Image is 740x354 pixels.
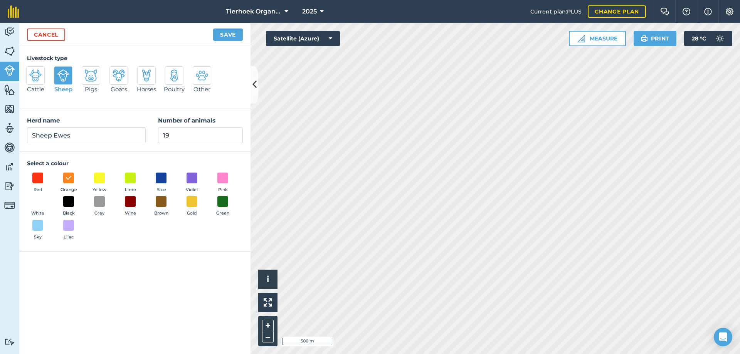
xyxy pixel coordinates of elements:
img: svg+xml;base64,PHN2ZyB4bWxucz0iaHR0cDovL3d3dy53My5vcmcvMjAwMC9zdmciIHdpZHRoPSIxOSIgaGVpZ2h0PSIyNC... [641,34,648,43]
span: Grey [94,210,104,217]
button: Violet [181,173,203,193]
img: Four arrows, one pointing top left, one top right, one bottom right and the last bottom left [264,298,272,307]
button: Orange [58,173,79,193]
span: Pigs [85,85,97,94]
img: svg+xml;base64,PD94bWwgdmVyc2lvbj0iMS4wIiBlbmNvZGluZz0idXRmLTgiPz4KPCEtLSBHZW5lcmF0b3I6IEFkb2JlIE... [4,200,15,211]
span: Blue [156,186,166,193]
span: Violet [186,186,198,193]
span: Gold [187,210,197,217]
span: Pink [218,186,228,193]
button: Red [27,173,49,193]
span: Lilac [64,234,74,241]
span: Cattle [27,85,44,94]
img: svg+xml;base64,PHN2ZyB4bWxucz0iaHR0cDovL3d3dy53My5vcmcvMjAwMC9zdmciIHdpZHRoPSI1NiIgaGVpZ2h0PSI2MC... [4,84,15,96]
span: Horses [137,85,156,94]
button: Pink [212,173,234,193]
img: svg+xml;base64,PD94bWwgdmVyc2lvbj0iMS4wIiBlbmNvZGluZz0idXRmLTgiPz4KPCEtLSBHZW5lcmF0b3I6IEFkb2JlIE... [140,69,153,82]
img: svg+xml;base64,PHN2ZyB4bWxucz0iaHR0cDovL3d3dy53My5vcmcvMjAwMC9zdmciIHdpZHRoPSI1NiIgaGVpZ2h0PSI2MC... [4,103,15,115]
span: 28 ° C [692,31,706,46]
a: Cancel [27,29,65,41]
button: Black [58,196,79,217]
button: Measure [569,31,626,46]
img: svg+xml;base64,PD94bWwgdmVyc2lvbj0iMS4wIiBlbmNvZGluZz0idXRmLTgiPz4KPCEtLSBHZW5lcmF0b3I6IEFkb2JlIE... [168,69,180,82]
span: Poultry [164,85,185,94]
h4: Livestock type [27,54,243,62]
span: Brown [154,210,168,217]
button: 28 °C [684,31,732,46]
img: svg+xml;base64,PD94bWwgdmVyc2lvbj0iMS4wIiBlbmNvZGluZz0idXRmLTgiPz4KPCEtLSBHZW5lcmF0b3I6IEFkb2JlIE... [196,69,208,82]
button: Yellow [89,173,110,193]
button: Satellite (Azure) [266,31,340,46]
span: Orange [61,186,77,193]
img: svg+xml;base64,PD94bWwgdmVyc2lvbj0iMS4wIiBlbmNvZGluZz0idXRmLTgiPz4KPCEtLSBHZW5lcmF0b3I6IEFkb2JlIE... [4,65,15,76]
img: svg+xml;base64,PD94bWwgdmVyc2lvbj0iMS4wIiBlbmNvZGluZz0idXRmLTgiPz4KPCEtLSBHZW5lcmF0b3I6IEFkb2JlIE... [85,69,97,82]
img: svg+xml;base64,PD94bWwgdmVyc2lvbj0iMS4wIiBlbmNvZGluZz0idXRmLTgiPz4KPCEtLSBHZW5lcmF0b3I6IEFkb2JlIE... [4,142,15,153]
button: + [262,320,274,331]
img: svg+xml;base64,PHN2ZyB4bWxucz0iaHR0cDovL3d3dy53My5vcmcvMjAwMC9zdmciIHdpZHRoPSI1NiIgaGVpZ2h0PSI2MC... [4,45,15,57]
img: A cog icon [725,8,734,15]
img: svg+xml;base64,PD94bWwgdmVyc2lvbj0iMS4wIiBlbmNvZGluZz0idXRmLTgiPz4KPCEtLSBHZW5lcmF0b3I6IEFkb2JlIE... [4,122,15,134]
strong: Herd name [27,117,60,124]
strong: Number of animals [158,117,215,124]
button: Lime [119,173,141,193]
img: svg+xml;base64,PD94bWwgdmVyc2lvbj0iMS4wIiBlbmNvZGluZz0idXRmLTgiPz4KPCEtLSBHZW5lcmF0b3I6IEFkb2JlIE... [113,69,125,82]
span: i [267,274,269,284]
span: 2025 [302,7,317,16]
span: Lime [125,186,136,193]
button: Sky [27,220,49,241]
a: Change plan [588,5,646,18]
img: svg+xml;base64,PD94bWwgdmVyc2lvbj0iMS4wIiBlbmNvZGluZz0idXRmLTgiPz4KPCEtLSBHZW5lcmF0b3I6IEFkb2JlIE... [29,69,42,82]
span: Other [193,85,210,94]
img: fieldmargin Logo [8,5,19,18]
span: Wine [125,210,136,217]
button: Brown [150,196,172,217]
span: Tierhoek Organic Farm [226,7,281,16]
button: – [262,331,274,342]
span: Black [63,210,75,217]
span: Yellow [92,186,106,193]
img: svg+xml;base64,PD94bWwgdmVyc2lvbj0iMS4wIiBlbmNvZGluZz0idXRmLTgiPz4KPCEtLSBHZW5lcmF0b3I6IEFkb2JlIE... [712,31,728,46]
button: Save [213,29,243,41]
strong: Select a colour [27,160,69,167]
img: Ruler icon [577,35,585,42]
span: Sky [34,234,42,241]
img: svg+xml;base64,PD94bWwgdmVyc2lvbj0iMS4wIiBlbmNvZGluZz0idXRmLTgiPz4KPCEtLSBHZW5lcmF0b3I6IEFkb2JlIE... [4,338,15,346]
button: White [27,196,49,217]
img: svg+xml;base64,PHN2ZyB4bWxucz0iaHR0cDovL3d3dy53My5vcmcvMjAwMC9zdmciIHdpZHRoPSIxOCIgaGVpZ2h0PSIyNC... [65,173,72,183]
div: Open Intercom Messenger [714,328,732,346]
img: svg+xml;base64,PD94bWwgdmVyc2lvbj0iMS4wIiBlbmNvZGluZz0idXRmLTgiPz4KPCEtLSBHZW5lcmF0b3I6IEFkb2JlIE... [4,26,15,38]
img: svg+xml;base64,PHN2ZyB4bWxucz0iaHR0cDovL3d3dy53My5vcmcvMjAwMC9zdmciIHdpZHRoPSIxNyIgaGVpZ2h0PSIxNy... [704,7,712,16]
span: Goats [111,85,127,94]
img: Two speech bubbles overlapping with the left bubble in the forefront [660,8,669,15]
button: i [258,270,277,289]
button: Blue [150,173,172,193]
span: Current plan : PLUS [530,7,582,16]
span: Sheep [54,85,72,94]
img: svg+xml;base64,PD94bWwgdmVyc2lvbj0iMS4wIiBlbmNvZGluZz0idXRmLTgiPz4KPCEtLSBHZW5lcmF0b3I6IEFkb2JlIE... [4,161,15,173]
span: White [31,210,44,217]
span: Red [34,186,42,193]
span: Green [216,210,229,217]
img: svg+xml;base64,PD94bWwgdmVyc2lvbj0iMS4wIiBlbmNvZGluZz0idXRmLTgiPz4KPCEtLSBHZW5lcmF0b3I6IEFkb2JlIE... [4,180,15,192]
img: svg+xml;base64,PD94bWwgdmVyc2lvbj0iMS4wIiBlbmNvZGluZz0idXRmLTgiPz4KPCEtLSBHZW5lcmF0b3I6IEFkb2JlIE... [57,69,69,82]
button: Gold [181,196,203,217]
button: Green [212,196,234,217]
button: Wine [119,196,141,217]
button: Print [634,31,677,46]
img: A question mark icon [682,8,691,15]
button: Grey [89,196,110,217]
button: Lilac [58,220,79,241]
